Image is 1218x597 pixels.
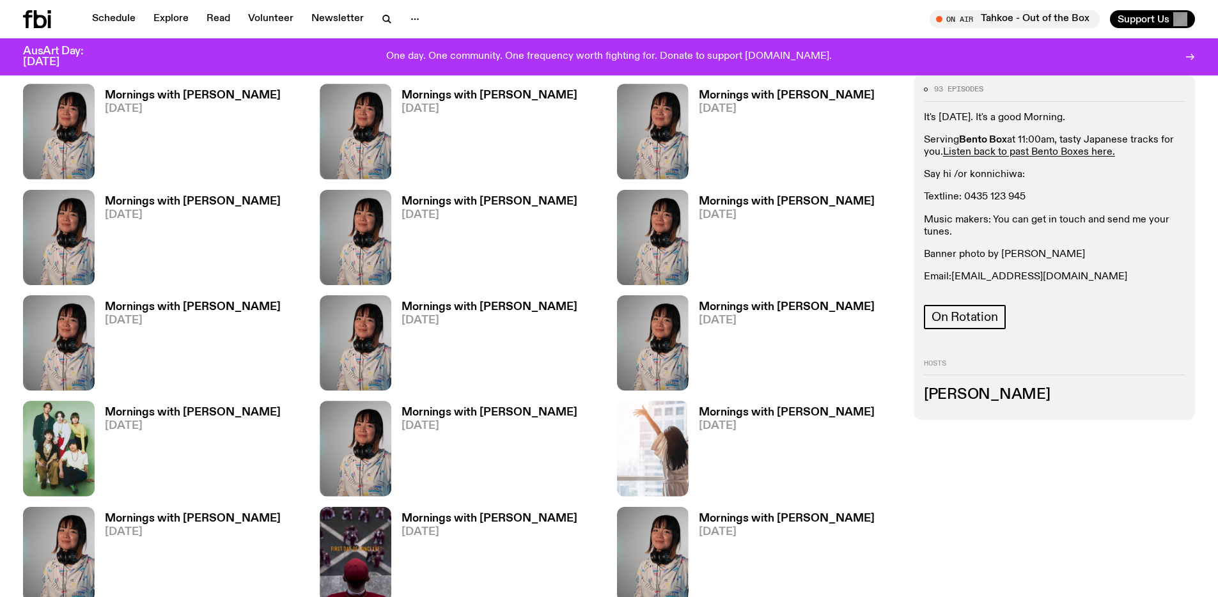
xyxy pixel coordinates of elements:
p: Textline: 0435 123 945 [924,191,1185,203]
h3: Mornings with [PERSON_NAME] [402,407,577,418]
a: Mornings with [PERSON_NAME][DATE] [391,407,577,496]
span: [DATE] [105,527,281,538]
h3: Mornings with [PERSON_NAME] [699,513,875,524]
span: [DATE] [402,315,577,326]
h3: Mornings with [PERSON_NAME] [105,302,281,313]
span: Support Us [1118,13,1169,25]
h3: Mornings with [PERSON_NAME] [699,90,875,101]
img: Kana Frazer is smiling at the camera with her head tilted slightly to her left. She wears big bla... [320,295,391,391]
h3: Mornings with [PERSON_NAME] [105,196,281,207]
p: Serving at 11:00am, tasty Japanese tracks for you. [924,134,1185,159]
strong: Bento Box [959,135,1007,145]
button: Support Us [1110,10,1195,28]
span: [DATE] [105,315,281,326]
h2: Hosts [924,360,1185,375]
h3: Mornings with [PERSON_NAME] [402,90,577,101]
a: Mornings with [PERSON_NAME][DATE] [95,90,281,179]
span: [DATE] [402,104,577,114]
h3: Mornings with [PERSON_NAME] [105,513,281,524]
a: Mornings with [PERSON_NAME][DATE] [689,407,875,496]
a: [EMAIL_ADDRESS][DOMAIN_NAME] [951,272,1127,282]
a: Schedule [84,10,143,28]
h3: Mornings with [PERSON_NAME] [402,513,577,524]
h3: Mornings with [PERSON_NAME] [402,196,577,207]
span: [DATE] [699,527,875,538]
p: One day. One community. One frequency worth fighting for. Donate to support [DOMAIN_NAME]. [386,51,832,63]
p: Music makers: You can get in touch and send me your tunes. [924,214,1185,238]
img: Kana Frazer is smiling at the camera with her head tilted slightly to her left. She wears big bla... [23,295,95,391]
span: On Rotation [932,310,998,324]
img: A stock image of a person with long black hair stretching in front of a sunny window. they are we... [617,401,689,496]
h3: AusArt Day: [DATE] [23,46,105,68]
img: Kana Frazer is smiling at the camera with her head tilted slightly to her left. She wears big bla... [23,84,95,179]
a: Mornings with [PERSON_NAME][DATE] [689,90,875,179]
a: Mornings with [PERSON_NAME][DATE] [391,196,577,285]
span: [DATE] [699,315,875,326]
span: [DATE] [402,210,577,221]
h3: Mornings with [PERSON_NAME] [699,196,875,207]
h3: Mornings with [PERSON_NAME] [105,407,281,418]
a: Volunteer [240,10,301,28]
span: [DATE] [402,421,577,431]
img: Kana Frazer is smiling at the camera with her head tilted slightly to her left. She wears big bla... [320,84,391,179]
a: Listen back to past Bento Boxes here. [943,147,1115,157]
img: Kana Frazer is smiling at the camera with her head tilted slightly to her left. She wears big bla... [320,401,391,496]
span: 93 episodes [934,86,983,93]
span: [DATE] [699,421,875,431]
img: Kana Frazer is smiling at the camera with her head tilted slightly to her left. She wears big bla... [617,190,689,285]
span: [DATE] [105,210,281,221]
h3: Mornings with [PERSON_NAME] [105,90,281,101]
h3: Mornings with [PERSON_NAME] [699,407,875,418]
a: Explore [146,10,196,28]
span: [DATE] [105,104,281,114]
img: Kana Frazer is smiling at the camera with her head tilted slightly to her left. She wears big bla... [320,190,391,285]
h3: [PERSON_NAME] [924,388,1185,402]
a: Mornings with [PERSON_NAME][DATE] [391,90,577,179]
p: It's [DATE]. It's a good Morning. [924,112,1185,124]
span: [DATE] [699,210,875,221]
img: Kana Frazer is smiling at the camera with her head tilted slightly to her left. She wears big bla... [617,84,689,179]
p: Banner photo by [PERSON_NAME] [924,249,1185,261]
a: Mornings with [PERSON_NAME][DATE] [95,407,281,496]
span: [DATE] [699,104,875,114]
img: Kana Frazer is smiling at the camera with her head tilted slightly to her left. She wears big bla... [23,190,95,285]
a: Mornings with [PERSON_NAME][DATE] [689,302,875,391]
h3: Mornings with [PERSON_NAME] [699,302,875,313]
h3: Mornings with [PERSON_NAME] [402,302,577,313]
a: Mornings with [PERSON_NAME][DATE] [391,302,577,391]
span: [DATE] [105,421,281,431]
a: Newsletter [304,10,371,28]
a: On Rotation [924,305,1006,329]
span: [DATE] [402,527,577,538]
a: Mornings with [PERSON_NAME][DATE] [95,302,281,391]
button: On AirTahkoe - Out of the Box [930,10,1100,28]
a: Read [199,10,238,28]
a: Mornings with [PERSON_NAME][DATE] [689,196,875,285]
a: Mornings with [PERSON_NAME][DATE] [95,196,281,285]
p: Email: [924,271,1185,283]
img: Kana Frazer is smiling at the camera with her head tilted slightly to her left. She wears big bla... [617,295,689,391]
p: Say hi /or konnichiwa: [924,169,1185,181]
